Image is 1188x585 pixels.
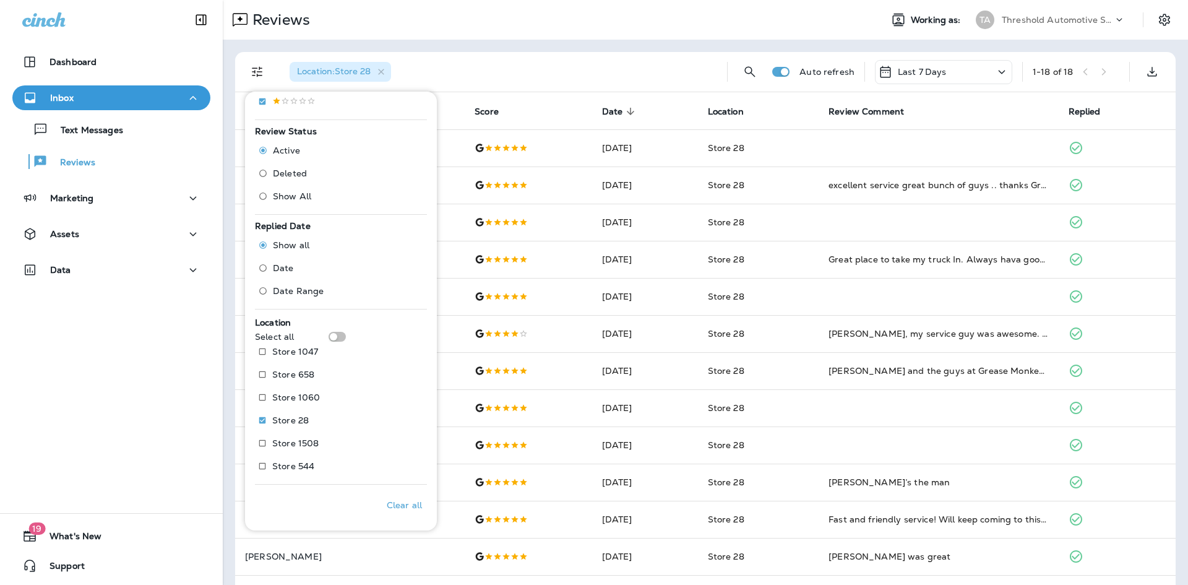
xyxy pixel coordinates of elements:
[272,392,320,402] p: Store 1060
[247,11,310,29] p: Reviews
[37,561,85,576] span: Support
[273,168,307,178] span: Deleted
[255,220,311,232] span: Replied Date
[708,365,744,376] span: Store 28
[1140,59,1164,84] button: Export as CSV
[708,106,760,117] span: Location
[911,15,963,25] span: Working as:
[12,85,210,110] button: Inbox
[592,501,698,538] td: [DATE]
[12,524,210,548] button: 19What's New
[829,365,1048,377] div: Danny and the guys at Grease Monkey are great! They get you in and out very quickly but also prov...
[273,263,294,273] span: Date
[245,552,455,561] p: [PERSON_NAME]
[12,258,210,282] button: Data
[708,180,744,191] span: Store 28
[829,179,1048,191] div: excellent service great bunch of guys .. thanks Grease monkey
[12,222,210,246] button: Assets
[1069,106,1101,117] span: Replied
[297,66,371,77] span: Location : Store 28
[708,217,744,228] span: Store 28
[50,265,71,275] p: Data
[255,317,291,328] span: Location
[273,191,311,201] span: Show All
[184,7,218,32] button: Collapse Sidebar
[272,347,318,357] p: Store 1047
[37,531,101,546] span: What's New
[475,106,515,117] span: Score
[272,415,309,425] p: Store 28
[708,477,744,488] span: Store 28
[50,93,74,103] p: Inbox
[12,149,210,175] button: Reviews
[272,438,319,448] p: Store 1508
[48,125,123,137] p: Text Messages
[387,500,422,510] p: Clear all
[592,464,698,501] td: [DATE]
[255,126,317,137] span: Review Status
[255,332,294,342] p: Select all
[592,241,698,278] td: [DATE]
[272,370,314,379] p: Store 658
[475,106,499,117] span: Score
[272,461,314,471] p: Store 544
[829,253,1048,266] div: Great place to take my truck In. Always hava good attitude here.
[1069,106,1117,117] span: Replied
[592,278,698,315] td: [DATE]
[1033,67,1073,77] div: 1 - 18 of 18
[602,106,639,117] span: Date
[708,328,744,339] span: Store 28
[708,440,744,451] span: Store 28
[829,106,920,117] span: Review Comment
[592,352,698,389] td: [DATE]
[273,145,300,155] span: Active
[829,550,1048,563] div: Danny was great
[592,389,698,427] td: [DATE]
[28,522,45,535] span: 19
[245,59,270,84] button: Filters
[829,476,1048,488] div: Danny’s the man
[708,106,744,117] span: Location
[708,254,744,265] span: Store 28
[49,57,97,67] p: Dashboard
[592,167,698,204] td: [DATE]
[708,551,744,562] span: Store 28
[50,193,93,203] p: Marketing
[1153,9,1176,31] button: Settings
[738,59,762,84] button: Search Reviews
[50,229,79,239] p: Assets
[1002,15,1113,25] p: Threshold Automotive Service dba Grease Monkey
[829,106,904,117] span: Review Comment
[708,514,744,525] span: Store 28
[48,157,95,169] p: Reviews
[829,327,1048,340] div: Daniel, my service guy was awesome. Everybody in there was professional today, And I didn't get p...
[898,67,947,77] p: Last 7 Days
[592,129,698,167] td: [DATE]
[708,402,744,414] span: Store 28
[245,84,437,531] div: Filters
[708,142,744,154] span: Store 28
[12,116,210,142] button: Text Messages
[12,553,210,578] button: Support
[273,286,324,296] span: Date Range
[829,513,1048,526] div: Fast and friendly service! Will keep coming to this location.
[976,11,994,29] div: TA
[602,106,623,117] span: Date
[290,62,391,82] div: Location:Store 28
[12,50,210,74] button: Dashboard
[382,490,427,521] button: Clear all
[592,315,698,352] td: [DATE]
[12,186,210,210] button: Marketing
[273,240,309,250] span: Show all
[592,204,698,241] td: [DATE]
[708,291,744,302] span: Store 28
[592,427,698,464] td: [DATE]
[799,67,854,77] p: Auto refresh
[592,538,698,575] td: [DATE]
